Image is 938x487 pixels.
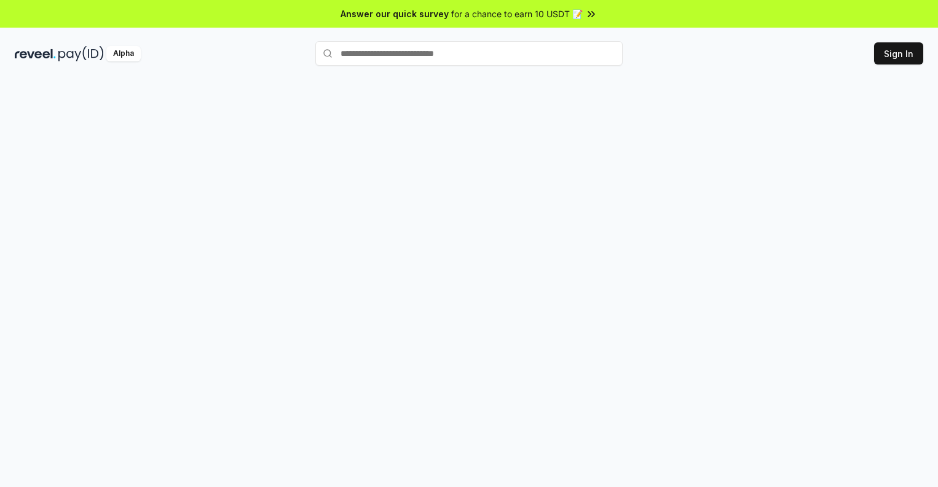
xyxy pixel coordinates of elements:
[874,42,923,64] button: Sign In
[451,7,583,20] span: for a chance to earn 10 USDT 📝
[15,46,56,61] img: reveel_dark
[58,46,104,61] img: pay_id
[341,7,449,20] span: Answer our quick survey
[106,46,141,61] div: Alpha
